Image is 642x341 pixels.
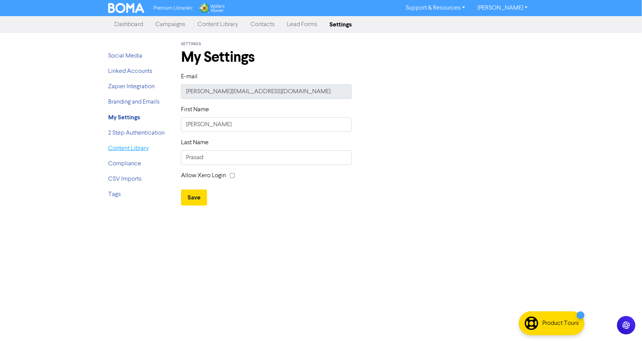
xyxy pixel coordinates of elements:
[323,17,358,32] a: Settings
[191,17,244,32] a: Content Library
[108,145,149,152] a: Content Library
[149,17,191,32] a: Campaigns
[471,2,534,14] a: [PERSON_NAME]
[108,17,149,32] a: Dashboard
[244,17,281,32] a: Contacts
[108,68,152,74] a: Linked Accounts
[400,2,471,14] a: Support & Resources
[281,17,323,32] a: Lead Forms
[181,189,207,206] button: Save
[108,176,142,182] a: CSV Imports
[181,72,198,81] label: E-mail
[181,105,209,114] label: First Name
[181,138,209,147] label: Last Name
[108,191,121,198] a: Tags
[153,6,193,11] span: Premium Libraries:
[108,130,165,136] a: 2 Step Authentication
[108,114,140,121] strong: My Settings
[181,171,226,180] label: Allow Xero Login
[108,99,160,105] a: Branding and Emails
[108,161,141,167] a: Compliance
[108,53,142,59] a: Social Media
[604,304,642,341] iframe: Chat Widget
[181,41,201,47] span: Settings
[108,3,144,13] img: BOMA Logo
[108,84,155,90] a: Zapier Integration
[108,115,140,121] a: My Settings
[181,48,534,66] h1: My Settings
[199,3,225,13] img: Wolters Kluwer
